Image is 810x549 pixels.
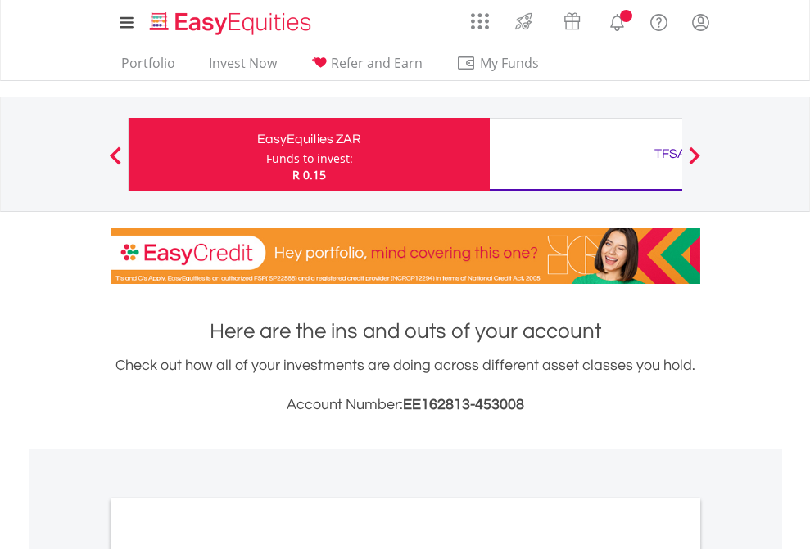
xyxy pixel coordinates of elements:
button: Next [678,155,711,171]
a: My Profile [680,4,722,40]
a: Home page [143,4,318,37]
img: vouchers-v2.svg [559,8,586,34]
h1: Here are the ins and outs of your account [111,317,700,346]
a: Portfolio [115,55,182,80]
h3: Account Number: [111,394,700,416]
img: grid-menu-icon.svg [471,12,489,30]
img: EasyCredit Promotion Banner [111,228,700,284]
a: Refer and Earn [304,55,429,80]
a: Notifications [596,4,638,37]
a: FAQ's and Support [638,4,680,37]
a: Vouchers [548,4,596,34]
a: AppsGrid [460,4,500,30]
img: EasyEquities_Logo.png [147,10,318,37]
span: My Funds [456,52,563,74]
img: thrive-v2.svg [510,8,537,34]
div: Funds to invest: [266,151,353,167]
div: EasyEquities ZAR [138,128,480,151]
button: Previous [99,155,132,171]
span: Refer and Earn [331,54,423,72]
a: Invest Now [202,55,283,80]
span: R 0.15 [292,167,326,182]
span: EE162813-453008 [403,397,524,412]
div: Check out how all of your investments are doing across different asset classes you hold. [111,354,700,416]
